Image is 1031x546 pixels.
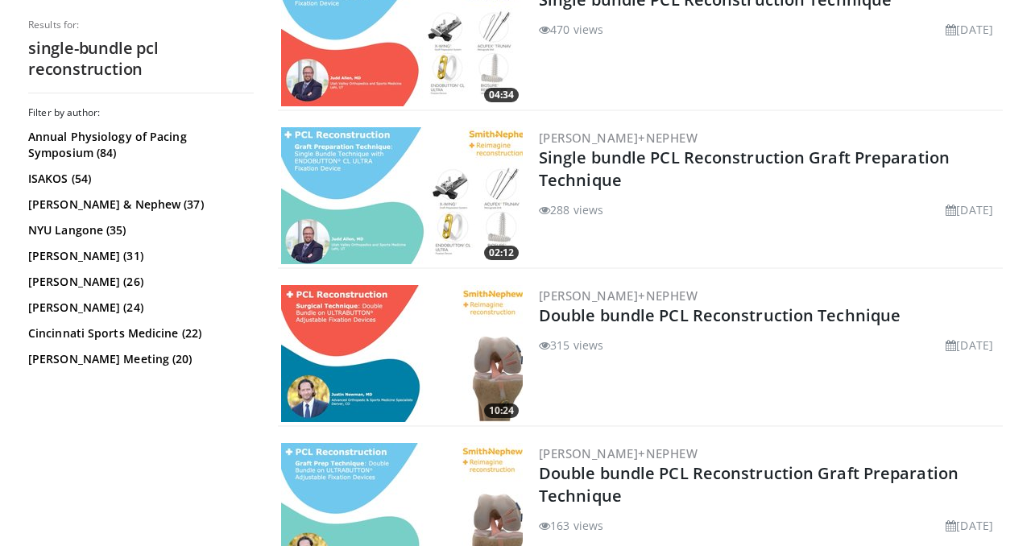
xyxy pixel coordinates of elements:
[539,445,698,461] a: [PERSON_NAME]+Nephew
[539,21,603,38] li: 470 views
[28,325,250,341] a: Cincinnati Sports Medicine (22)
[281,127,523,264] img: 23625294-e446-4a75-81d1-9d9fcdfa7da4.300x170_q85_crop-smart_upscale.jpg
[28,106,254,119] h3: Filter by author:
[28,300,250,316] a: [PERSON_NAME] (24)
[539,304,901,326] a: Double bundle PCL Reconstruction Technique
[28,248,250,264] a: [PERSON_NAME] (31)
[539,147,950,191] a: Single bundle PCL Reconstruction Graft Preparation Technique
[281,285,523,422] a: 10:24
[539,287,698,304] a: [PERSON_NAME]+Nephew
[28,19,254,31] p: Results for:
[539,201,603,218] li: 288 views
[946,517,993,534] li: [DATE]
[28,38,254,80] h2: single-bundle pcl reconstruction
[484,88,519,102] span: 04:34
[484,403,519,418] span: 10:24
[281,285,523,422] img: aaec565a-38a8-41e5-914d-77601324d983.300x170_q85_crop-smart_upscale.jpg
[28,351,250,367] a: [PERSON_NAME] Meeting (20)
[28,196,250,213] a: [PERSON_NAME] & Nephew (37)
[946,337,993,354] li: [DATE]
[484,246,519,260] span: 02:12
[539,462,959,507] a: Double bundle PCL Reconstruction Graft Preparation Technique
[539,130,698,146] a: [PERSON_NAME]+Nephew
[946,21,993,38] li: [DATE]
[539,337,603,354] li: 315 views
[281,127,523,264] a: 02:12
[28,171,250,187] a: ISAKOS (54)
[28,129,250,161] a: Annual Physiology of Pacing Symposium (84)
[28,274,250,290] a: [PERSON_NAME] (26)
[946,201,993,218] li: [DATE]
[28,222,250,238] a: NYU Langone (35)
[539,517,603,534] li: 163 views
